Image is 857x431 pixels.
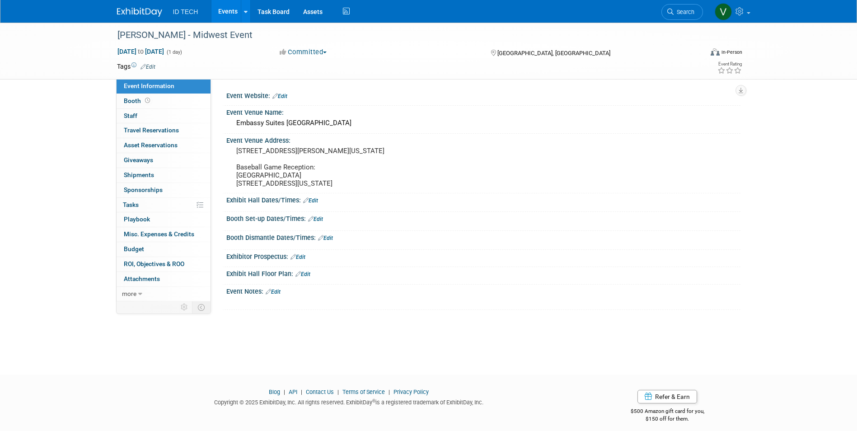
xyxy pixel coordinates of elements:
[717,62,742,66] div: Event Rating
[226,134,740,145] div: Event Venue Address:
[117,8,162,17] img: ExhibitDay
[140,64,155,70] a: Edit
[124,141,178,149] span: Asset Reservations
[124,126,179,134] span: Travel Reservations
[269,389,280,395] a: Blog
[117,257,211,272] a: ROI, Objectives & ROO
[117,242,211,257] a: Budget
[386,389,392,395] span: |
[117,198,211,212] a: Tasks
[117,138,211,153] a: Asset Reservations
[117,227,211,242] a: Misc. Expenses & Credits
[372,398,375,403] sup: ®
[289,389,297,395] a: API
[166,49,182,55] span: (1 day)
[117,62,155,71] td: Tags
[117,79,211,94] a: Event Information
[497,50,610,56] span: [GEOGRAPHIC_DATA], [GEOGRAPHIC_DATA]
[124,245,144,253] span: Budget
[124,156,153,164] span: Giveaways
[303,197,318,204] a: Edit
[124,171,154,178] span: Shipments
[721,49,742,56] div: In-Person
[136,48,145,55] span: to
[226,89,740,101] div: Event Website:
[117,287,211,301] a: more
[226,193,740,205] div: Exhibit Hall Dates/Times:
[661,4,703,20] a: Search
[306,389,334,395] a: Contact Us
[226,267,740,279] div: Exhibit Hall Floor Plan:
[117,168,211,183] a: Shipments
[192,301,211,313] td: Toggle Event Tabs
[124,186,163,193] span: Sponsorships
[650,47,743,61] div: Event Format
[226,212,740,224] div: Booth Set-up Dates/Times:
[124,260,184,267] span: ROI, Objectives & ROO
[117,183,211,197] a: Sponsorships
[117,47,164,56] span: [DATE] [DATE]
[117,109,211,123] a: Staff
[295,271,310,277] a: Edit
[143,97,152,104] span: Booth not reserved yet
[335,389,341,395] span: |
[393,389,429,395] a: Privacy Policy
[226,285,740,296] div: Event Notes:
[124,97,152,104] span: Booth
[281,389,287,395] span: |
[276,47,330,57] button: Committed
[595,402,740,422] div: $500 Amazon gift card for you,
[595,415,740,423] div: $150 off for them.
[299,389,304,395] span: |
[637,390,697,403] a: Refer & Earn
[117,396,581,407] div: Copyright © 2025 ExhibitDay, Inc. All rights reserved. ExhibitDay is a registered trademark of Ex...
[177,301,192,313] td: Personalize Event Tab Strip
[124,112,137,119] span: Staff
[117,153,211,168] a: Giveaways
[236,147,431,187] pre: [STREET_ADDRESS][PERSON_NAME][US_STATE] Baseball Game Reception: [GEOGRAPHIC_DATA] [STREET_ADDRES...
[173,8,198,15] span: ID TECH
[124,215,150,223] span: Playbook
[117,212,211,227] a: Playbook
[272,93,287,99] a: Edit
[124,275,160,282] span: Attachments
[123,201,139,208] span: Tasks
[342,389,385,395] a: Terms of Service
[674,9,694,15] span: Search
[266,289,281,295] a: Edit
[124,230,194,238] span: Misc. Expenses & Credits
[117,94,211,108] a: Booth
[233,116,734,130] div: Embassy Suites [GEOGRAPHIC_DATA]
[308,216,323,222] a: Edit
[226,106,740,117] div: Event Venue Name:
[715,3,732,20] img: Victoria Henzon
[114,27,689,43] div: [PERSON_NAME] - Midwest Event
[226,250,740,262] div: Exhibitor Prospectus:
[318,235,333,241] a: Edit
[226,231,740,243] div: Booth Dismantle Dates/Times:
[117,123,211,138] a: Travel Reservations
[124,82,174,89] span: Event Information
[711,48,720,56] img: Format-Inperson.png
[122,290,136,297] span: more
[117,272,211,286] a: Attachments
[290,254,305,260] a: Edit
